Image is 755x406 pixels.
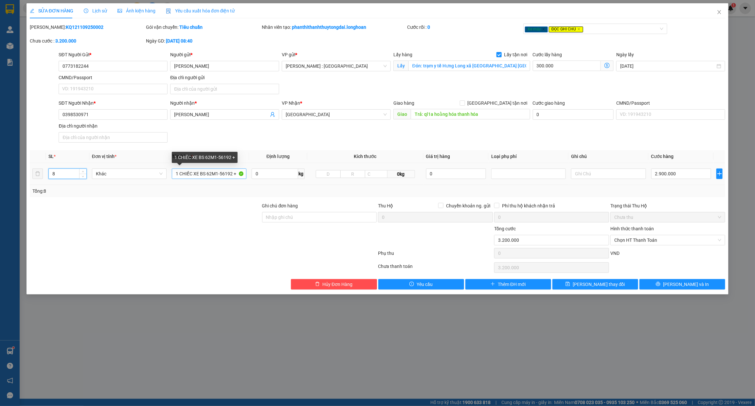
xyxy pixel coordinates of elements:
div: Chưa thanh toán [378,263,494,274]
input: Địa chỉ của người gửi [170,84,279,94]
b: phanthithanhthuytongdai.longhoan [292,25,367,30]
input: Địa chỉ của người nhận [59,132,168,143]
strong: CSKH: [18,22,35,28]
span: SL [48,154,54,159]
span: [PERSON_NAME] thay đổi [573,281,625,288]
span: Xe máy [525,26,548,32]
b: 3.200.000 [55,38,76,44]
div: Gói vận chuyển: [146,24,261,31]
span: Định lượng [266,154,290,159]
img: icon [166,9,171,14]
span: save [566,282,570,287]
span: up [81,170,85,174]
input: VD: Bàn, Ghế [172,168,246,179]
span: Tổng cước [494,226,516,231]
div: 1 CHIẾC XE BS 62M1-56192 + [172,152,238,163]
button: plusThêm ĐH mới [465,279,551,290]
span: Lấy hàng [393,52,412,57]
span: Increase Value [79,169,86,174]
div: Địa chỉ người nhận [59,122,168,130]
div: Chưa cước : [30,37,145,44]
div: CMND/Passport [616,99,725,107]
span: Phí thu hộ khách nhận trả [499,202,558,209]
span: Giá trị hàng [426,154,450,159]
span: Hủy Đơn Hàng [322,281,352,288]
button: Close [710,3,728,22]
span: Thanh Hóa [286,110,387,119]
span: Khác [96,169,163,179]
b: Tiêu chuẩn [179,25,203,30]
label: Cước giao hàng [533,100,565,106]
button: save[PERSON_NAME] thay đổi [552,279,638,290]
span: SỬA ĐƠN HÀNG [30,8,73,13]
th: Loại phụ phí [489,150,568,163]
b: [DATE] 08:40 [166,38,192,44]
span: Cước hàng [651,154,674,159]
span: [GEOGRAPHIC_DATA] tận nơi [465,99,530,107]
b: 0 [427,25,430,30]
span: Thêm ĐH mới [498,281,526,288]
span: ĐỌC GHI CHÚ [549,26,583,32]
span: kg [298,168,305,179]
button: exclamation-circleYêu cầu [378,279,464,290]
div: Người gửi [170,51,279,58]
span: close [717,9,722,15]
span: 0kg [387,170,415,178]
input: Ngày lấy [620,62,715,70]
th: Ghi chú [568,150,648,163]
span: edit [30,9,34,13]
input: Cước giao hàng [533,109,614,120]
span: clock-circle [84,9,88,13]
button: deleteHủy Đơn Hàng [291,279,377,290]
input: Cước lấy hàng [533,61,601,71]
span: Mã đơn: KQ121109250014 [3,40,99,48]
label: Cước lấy hàng [533,52,562,57]
div: Ngày GD: [146,37,261,44]
span: down [81,174,85,178]
span: Ngày in phiếu: 22:39 ngày [44,13,135,20]
div: VP gửi [282,51,391,58]
strong: PHIẾU DÁN LÊN HÀNG [46,3,132,12]
span: close [542,27,545,31]
span: Chưa thu [614,212,721,222]
span: delete [315,282,320,287]
div: Người nhận [170,99,279,107]
span: Chọn HT Thanh Toán [614,235,721,245]
span: close [577,27,581,31]
span: Đơn vị tính [92,154,117,159]
span: Lấy [393,61,408,71]
span: Lịch sử [84,8,107,13]
div: Phụ thu [378,250,494,261]
button: printer[PERSON_NAME] và In [639,279,725,290]
span: CÔNG TY TNHH CHUYỂN PHÁT NHANH BẢO AN [52,22,131,34]
input: Dọc đường [411,109,530,119]
span: Giao hàng [393,100,414,106]
div: Nhân viên tạo: [262,24,406,31]
span: printer [656,282,660,287]
span: Thu Hộ [378,203,393,208]
span: plus [717,171,722,176]
span: exclamation-circle [409,282,414,287]
div: CMND/Passport [59,74,168,81]
label: Ngày lấy [616,52,634,57]
div: [PERSON_NAME]: [30,24,145,31]
b: KQ121109250002 [66,25,103,30]
span: Decrease Value [79,174,86,179]
span: Chuyển khoản ng. gửi [443,202,493,209]
span: Kích thước [354,154,377,159]
span: VP Nhận [282,100,300,106]
span: Hồ Chí Minh : Kho Quận 12 [286,61,387,71]
input: C [365,170,387,178]
span: Giao [393,109,411,119]
span: Yêu cầu xuất hóa đơn điện tử [166,8,235,13]
span: plus [491,282,495,287]
span: [PHONE_NUMBER] [3,22,50,34]
label: Ghi chú đơn hàng [262,203,298,208]
span: Ảnh kiện hàng [117,8,155,13]
input: Lấy tận nơi [408,61,530,71]
input: Ghi chú đơn hàng [262,212,377,222]
span: Yêu cầu [417,281,433,288]
input: D [316,170,341,178]
span: Lấy tận nơi [502,51,530,58]
input: R [340,170,365,178]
